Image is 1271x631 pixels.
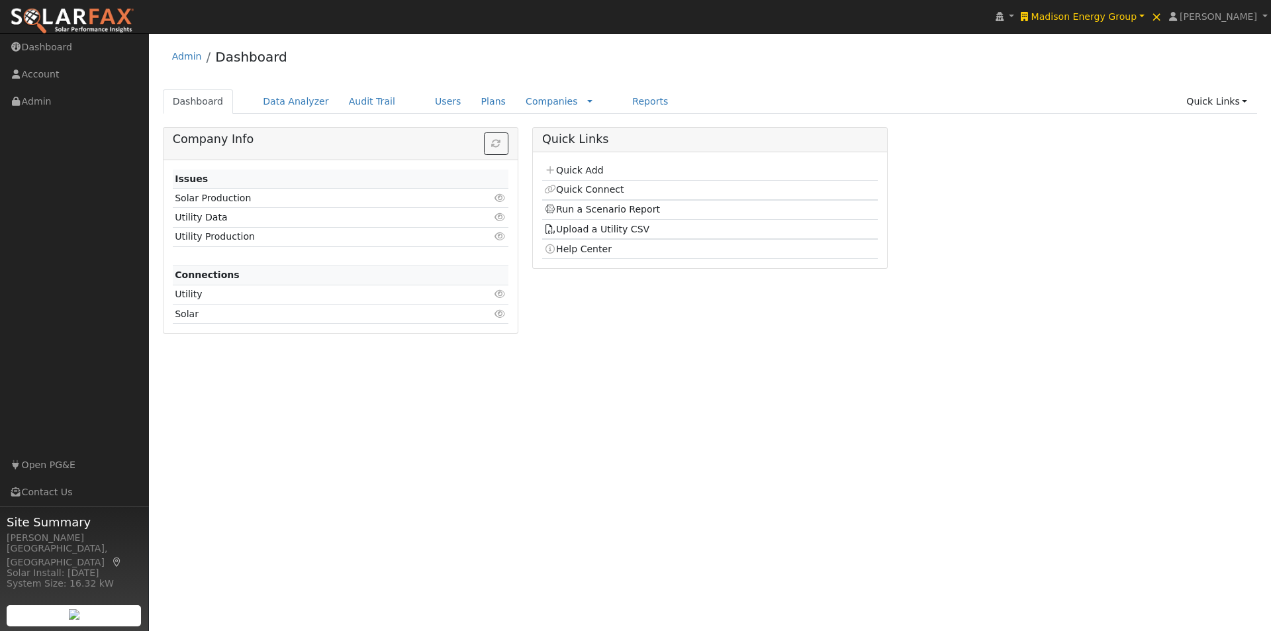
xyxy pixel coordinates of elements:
[215,49,287,65] a: Dashboard
[1180,11,1257,22] span: [PERSON_NAME]
[339,89,405,114] a: Audit Trail
[544,184,624,195] a: Quick Connect
[425,89,471,114] a: Users
[173,305,454,324] td: Solar
[544,204,660,215] a: Run a Scenario Report
[494,213,506,222] i: Click to view
[7,577,142,591] div: System Size: 16.32 kW
[7,542,142,569] div: [GEOGRAPHIC_DATA], [GEOGRAPHIC_DATA]
[253,89,339,114] a: Data Analyzer
[526,96,578,107] a: Companies
[7,566,142,580] div: Solar Install: [DATE]
[175,173,208,184] strong: Issues
[69,609,79,620] img: retrieve
[542,132,878,146] h5: Quick Links
[173,132,508,146] h5: Company Info
[172,51,202,62] a: Admin
[10,7,134,35] img: SolarFax
[163,89,234,114] a: Dashboard
[173,285,454,304] td: Utility
[471,89,516,114] a: Plans
[544,224,649,234] a: Upload a Utility CSV
[175,269,240,280] strong: Connections
[494,309,506,318] i: Click to view
[111,557,123,567] a: Map
[494,289,506,299] i: Click to view
[7,513,142,531] span: Site Summary
[173,208,454,227] td: Utility Data
[494,193,506,203] i: Click to view
[173,227,454,246] td: Utility Production
[1176,89,1257,114] a: Quick Links
[1031,11,1137,22] span: Madison Energy Group
[173,189,454,208] td: Solar Production
[544,165,603,175] a: Quick Add
[7,531,142,545] div: [PERSON_NAME]
[544,244,612,254] a: Help Center
[622,89,678,114] a: Reports
[1151,9,1162,24] span: ×
[494,232,506,241] i: Click to view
